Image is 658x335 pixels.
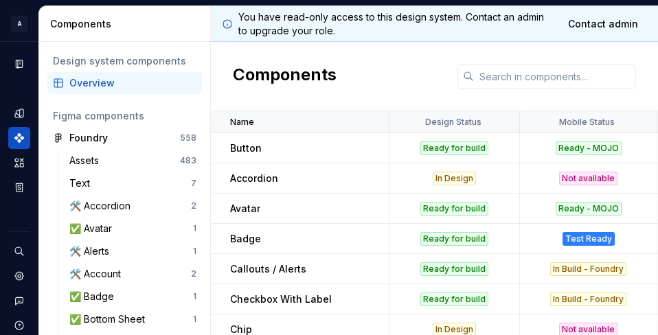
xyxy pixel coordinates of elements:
p: Button [230,141,262,155]
p: You have read-only access to this design system. Contact an admin to upgrade your role. [238,10,554,38]
div: Components [50,17,205,31]
a: 🛠️ Account2 [64,263,202,285]
a: Text7 [64,172,202,194]
div: In Build - Foundry [550,262,626,276]
div: Overview [69,76,196,90]
div: 🛠️ Accordion [69,199,136,213]
div: Ready for build [420,202,488,216]
a: ✅ Badge1 [64,286,202,308]
p: Checkbox With Label [230,292,332,306]
p: Callouts / Alerts [230,262,306,276]
p: Accordion [230,172,278,185]
div: Ready - MOJO [556,202,622,216]
p: Badge [230,232,261,246]
div: Ready - MOJO [556,141,622,155]
div: Ready for build [420,292,488,306]
div: 2 [191,200,196,211]
div: Figma components [53,109,196,123]
div: 558 [180,132,196,143]
p: Name [230,117,254,128]
h2: Components [233,64,337,89]
div: Ready for build [420,232,488,246]
div: Design system components [53,54,196,68]
a: Contact admin [559,12,647,36]
div: Assets [69,154,104,167]
div: 483 [180,155,196,166]
div: Foundry [69,131,108,145]
span: Contact admin [568,17,638,31]
div: A [11,16,27,32]
button: Contact support [8,290,30,312]
a: Assets483 [64,150,202,172]
p: Design Status [425,117,481,128]
div: 1 [193,223,196,234]
div: 1 [193,246,196,257]
button: Search ⌘K [8,240,30,262]
div: Ready for build [420,141,488,155]
div: 7 [191,178,196,189]
div: Ready for build [420,262,488,276]
a: Storybook stories [8,176,30,198]
div: Test Ready [563,232,615,246]
a: 🛠️ Alerts1 [64,240,202,262]
a: ✅ Avatar1 [64,218,202,240]
div: 🛠️ Alerts [69,244,115,258]
a: 🛠️ Accordion2 [64,195,202,217]
button: A [3,9,36,38]
div: 2 [191,268,196,279]
div: Not available [559,172,617,185]
div: ✅ Badge [69,290,120,303]
p: Avatar [230,202,260,216]
div: 1 [193,291,196,302]
a: Foundry558 [47,127,202,149]
div: ✅ Avatar [69,222,117,235]
a: Documentation [8,53,30,75]
div: In Design [433,172,476,185]
a: Assets [8,152,30,174]
a: ✅ Bottom Sheet1 [64,308,202,330]
a: Components [8,127,30,149]
a: Overview [47,72,202,94]
div: 🛠️ Account [69,267,126,281]
a: Design tokens [8,102,30,124]
div: ✅ Bottom Sheet [69,312,150,326]
div: 1 [193,314,196,325]
div: In Build - Foundry [550,292,626,306]
div: Text [69,176,95,190]
input: Search in components... [474,64,636,89]
a: Settings [8,265,30,287]
p: Mobile Status [559,117,615,128]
